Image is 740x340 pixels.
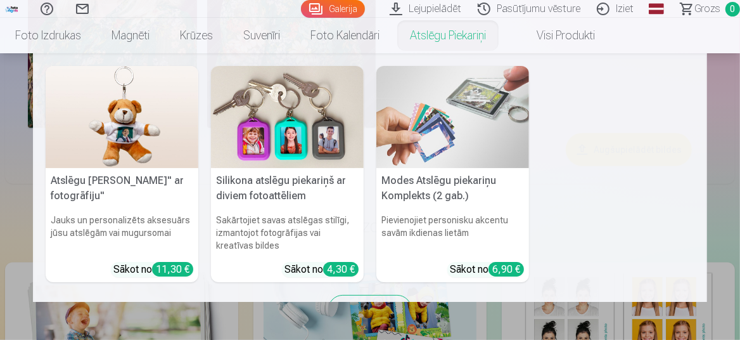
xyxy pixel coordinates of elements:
[165,18,228,53] a: Krūzes
[376,209,529,257] h6: Pievienojiet personisku akcentu savām ikdienas lietām
[211,66,364,282] a: Silikona atslēgu piekariņš ar diviem fotoattēliemSilikona atslēgu piekariņš ar diviem fotoattēlie...
[376,66,529,168] img: Modes Atslēgu piekariņu Komplekts (2 gab.)
[113,262,193,277] div: Sākot no
[5,5,19,13] img: /fa1
[694,1,720,16] span: Grozs
[395,18,501,53] a: Atslēgu piekariņi
[323,262,359,277] div: 4,30 €
[46,209,198,257] h6: Jauks un personalizēts aksesuārs jūsu atslēgām vai mugursomai
[725,2,740,16] span: 0
[295,18,395,53] a: Foto kalendāri
[501,18,610,53] a: Visi produkti
[328,302,412,315] a: See all products
[211,209,364,257] h6: Sakārtojiet savas atslēgas stilīgi, izmantojot fotogrāfijas vai kreatīvas bildes
[376,168,529,209] h5: Modes Atslēgu piekariņu Komplekts (2 gab.)
[328,295,412,324] div: See all products
[152,262,193,277] div: 11,30 €
[211,168,364,209] h5: Silikona atslēgu piekariņš ar diviem fotoattēliem
[284,262,359,277] div: Sākot no
[488,262,524,277] div: 6,90 €
[228,18,295,53] a: Suvenīri
[211,66,364,168] img: Silikona atslēgu piekariņš ar diviem fotoattēliem
[46,66,198,168] img: Atslēgu piekariņš Lācītis" ar fotogrāfiju"
[46,66,198,282] a: Atslēgu piekariņš Lācītis" ar fotogrāfiju"Atslēgu [PERSON_NAME]" ar fotogrāfiju"Jauks un personal...
[450,262,524,277] div: Sākot no
[46,168,198,209] h5: Atslēgu [PERSON_NAME]" ar fotogrāfiju"
[96,18,165,53] a: Magnēti
[376,66,529,282] a: Modes Atslēgu piekariņu Komplekts (2 gab.)Modes Atslēgu piekariņu Komplekts (2 gab.)Pievienojiet ...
